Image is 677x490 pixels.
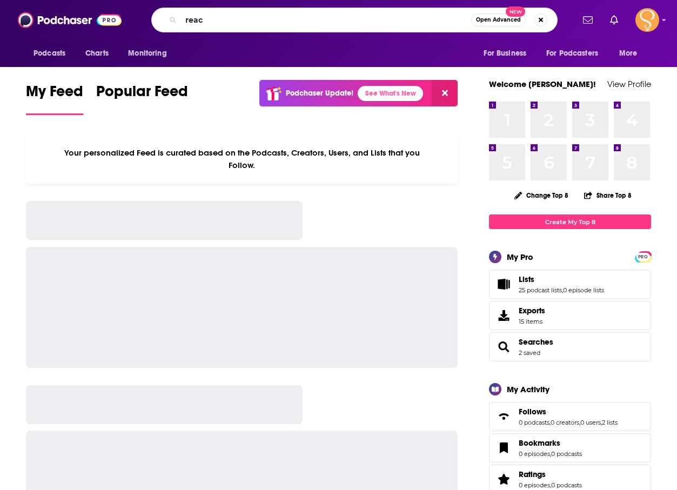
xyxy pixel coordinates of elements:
a: PRO [636,252,649,260]
div: My Activity [507,384,549,394]
a: Lists [493,277,514,292]
a: View Profile [607,79,651,89]
span: , [550,450,551,458]
button: open menu [476,43,540,64]
a: Charts [78,43,115,64]
span: Exports [519,306,545,316]
span: Bookmarks [489,433,651,462]
div: Your personalized Feed is curated based on the Podcasts, Creators, Users, and Lists that you Follow. [26,135,458,184]
a: Show notifications dropdown [606,11,622,29]
a: Ratings [519,469,582,479]
a: Exports [489,301,651,330]
span: Searches [489,332,651,361]
div: My Pro [507,252,533,262]
a: 2 lists [602,419,618,426]
button: open menu [612,43,651,64]
span: Ratings [519,469,546,479]
a: My Feed [26,82,83,115]
button: open menu [539,43,614,64]
span: , [549,419,551,426]
span: , [601,419,602,426]
span: For Podcasters [546,46,598,61]
a: Follows [519,407,618,417]
span: Exports [493,308,514,323]
span: For Business [484,46,526,61]
a: 0 episode lists [563,286,604,294]
span: Lists [489,270,651,299]
div: Search podcasts, credits, & more... [151,8,558,32]
a: 25 podcast lists [519,286,562,294]
a: Popular Feed [96,82,188,115]
span: , [562,286,563,294]
span: Follows [489,402,651,431]
a: 0 users [580,419,601,426]
span: Popular Feed [96,82,188,107]
a: Searches [493,339,514,354]
a: Bookmarks [519,438,582,448]
button: open menu [120,43,180,64]
button: Show profile menu [635,8,659,32]
a: Searches [519,337,553,347]
span: Podcasts [33,46,65,61]
a: Show notifications dropdown [579,11,597,29]
a: Welcome [PERSON_NAME]! [489,79,596,89]
p: Podchaser Update! [286,89,353,98]
span: Monitoring [128,46,166,61]
button: open menu [26,43,79,64]
a: Ratings [493,472,514,487]
span: 15 items [519,318,545,325]
span: Lists [519,274,534,284]
button: Open AdvancedNew [471,14,526,26]
span: More [619,46,638,61]
a: 2 saved [519,349,540,357]
a: Lists [519,274,604,284]
button: Share Top 8 [584,185,632,206]
span: My Feed [26,82,83,107]
a: 0 creators [551,419,579,426]
span: Bookmarks [519,438,560,448]
a: 0 episodes [519,481,550,489]
a: 0 podcasts [519,419,549,426]
span: , [579,419,580,426]
span: Logged in as RebeccaAtkinson [635,8,659,32]
a: 0 podcasts [551,450,582,458]
a: Bookmarks [493,440,514,455]
span: Open Advanced [476,17,521,23]
input: Search podcasts, credits, & more... [181,11,471,29]
span: New [506,6,525,17]
a: 0 episodes [519,450,550,458]
span: PRO [636,253,649,261]
a: Follows [493,409,514,424]
a: See What's New [358,86,423,101]
img: User Profile [635,8,659,32]
button: Change Top 8 [508,189,575,202]
span: Charts [85,46,109,61]
a: Create My Top 8 [489,214,651,229]
img: Podchaser - Follow, Share and Rate Podcasts [18,10,122,30]
a: 0 podcasts [551,481,582,489]
span: , [550,481,551,489]
span: Follows [519,407,546,417]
